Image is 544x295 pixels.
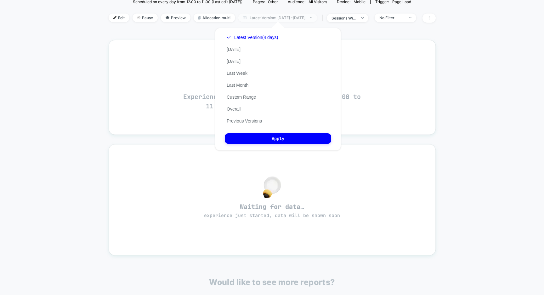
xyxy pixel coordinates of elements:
[204,212,340,219] span: experience just started, data will be shown soon
[238,14,317,22] span: Latest Version: [DATE] - [DATE]
[225,118,264,124] button: Previous Versions
[225,82,250,88] button: Last Month
[225,70,249,76] button: Last Week
[225,106,242,112] button: Overall
[194,14,235,22] span: Allocation: multi
[243,16,246,19] img: calendar
[225,94,258,100] button: Custom Range
[225,58,242,64] button: [DATE]
[331,16,357,20] div: sessions with impression
[320,14,327,23] span: |
[379,15,405,20] div: No Filter
[225,35,280,40] button: Latest Version(4 days)
[310,17,312,18] img: end
[109,14,129,22] span: Edit
[113,16,116,19] img: edit
[209,277,335,287] p: Would like to see more reports?
[263,176,281,198] img: no_data
[198,16,201,19] img: rebalance
[120,203,424,219] span: Waiting for data…
[161,14,190,22] span: Preview
[409,17,411,18] img: end
[133,14,158,22] span: Pause
[361,17,364,19] img: end
[137,16,140,19] img: end
[225,46,242,52] button: [DATE]
[178,92,366,111] p: Experience scheduled on every day from 12:00 to 11:00, GMT-8:00 ([GEOGRAPHIC_DATA])
[225,133,331,144] button: Apply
